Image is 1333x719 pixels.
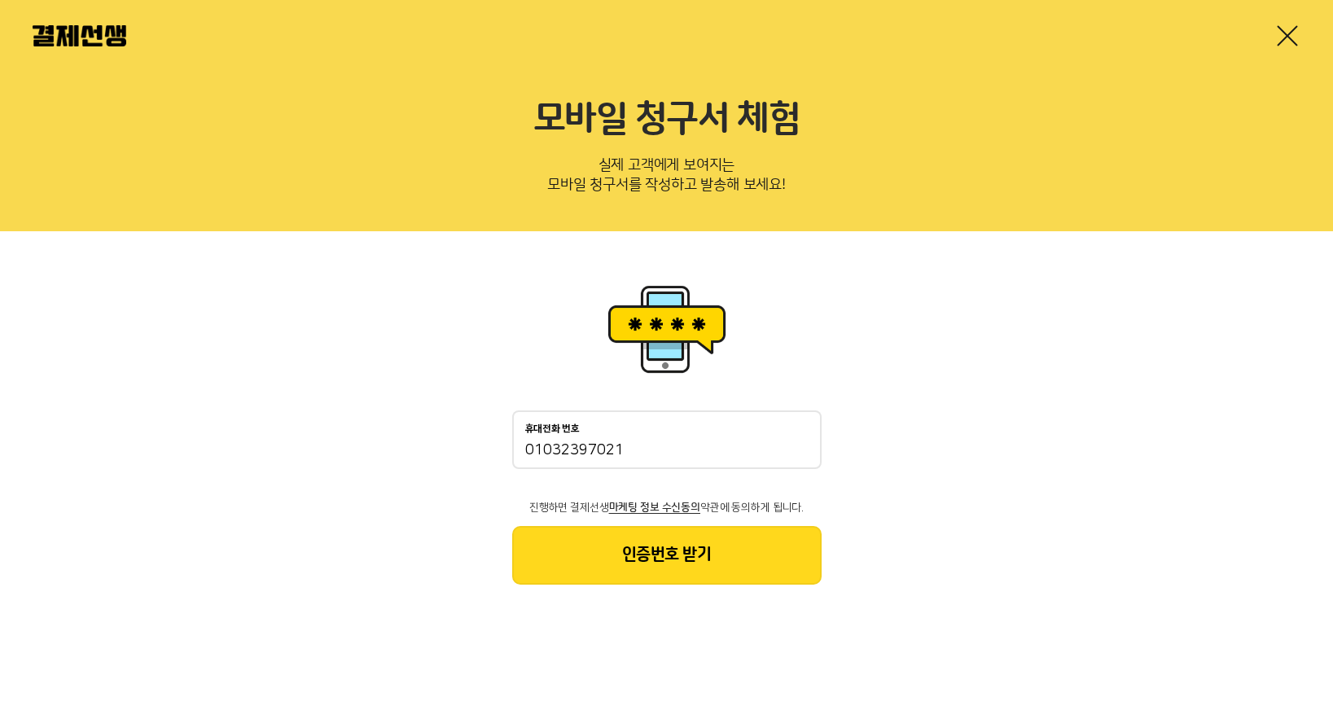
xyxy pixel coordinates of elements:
[602,280,732,378] img: 휴대폰인증 이미지
[525,423,580,435] p: 휴대전화 번호
[512,502,822,513] p: 진행하면 결제선생 약관에 동의하게 됩니다.
[33,151,1300,205] p: 실제 고객에게 보여지는 모바일 청구서를 작성하고 발송해 보세요!
[33,25,126,46] img: 결제선생
[525,441,809,461] input: 휴대전화 번호
[609,502,700,513] span: 마케팅 정보 수신동의
[33,98,1300,142] h2: 모바일 청구서 체험
[512,526,822,585] button: 인증번호 받기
